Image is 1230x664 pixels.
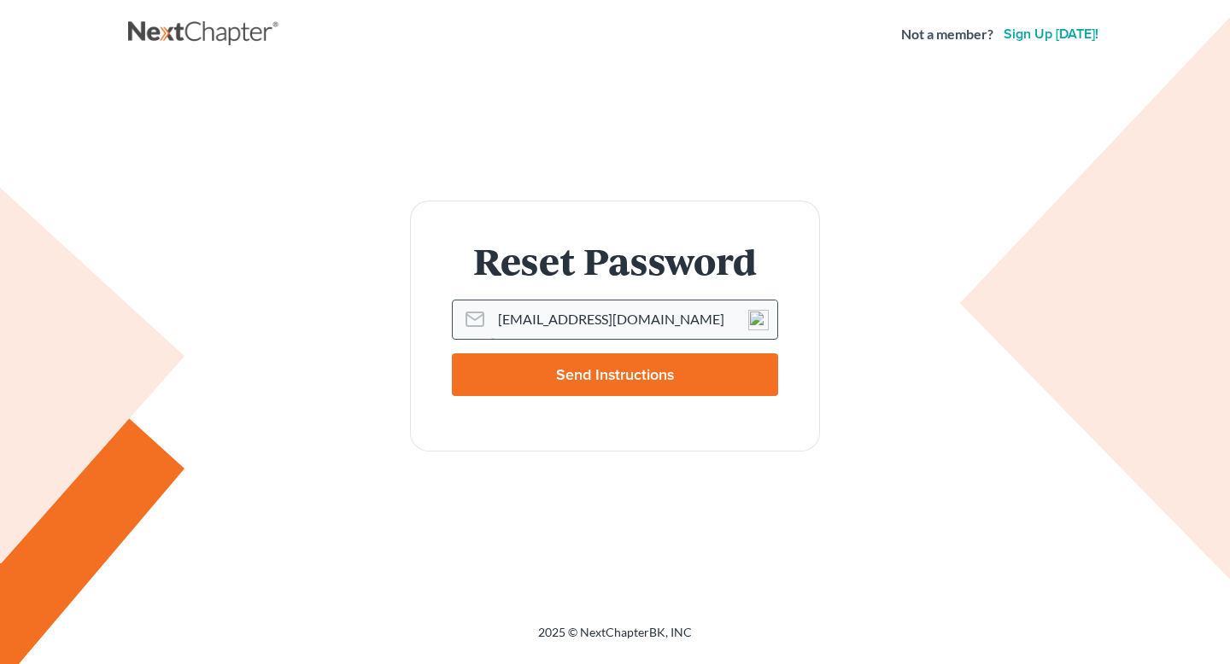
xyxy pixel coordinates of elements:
img: npw-badge-icon-locked.svg [748,310,769,330]
input: Send Instructions [452,353,778,396]
h1: Reset Password [452,242,778,279]
a: Sign up [DATE]! [1000,27,1102,41]
input: Email Address [491,300,777,338]
div: 2025 © NextChapterBK, INC [128,624,1102,655]
strong: Not a member? [901,25,993,44]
